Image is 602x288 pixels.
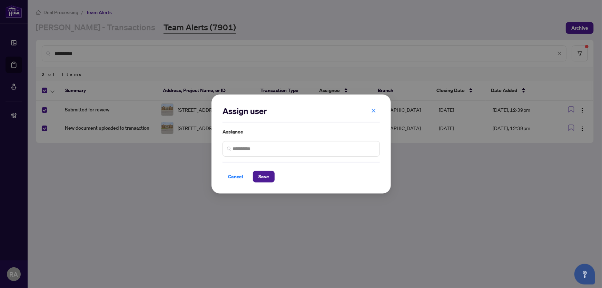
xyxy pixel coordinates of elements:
[227,147,231,151] img: search_icon
[253,171,275,182] button: Save
[228,171,243,182] span: Cancel
[223,171,249,182] button: Cancel
[574,264,595,285] button: Open asap
[371,108,376,113] span: close
[223,106,380,117] h2: Assign user
[223,128,380,136] label: Assignee
[258,171,269,182] span: Save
